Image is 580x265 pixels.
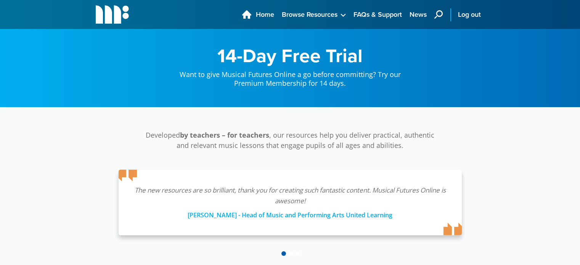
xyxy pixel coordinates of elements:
span: FAQs & Support [353,10,402,20]
span: Log out [458,10,481,20]
p: Want to give Musical Futures Online a go before committing? Try our Premium Membership for 14 days. [172,65,408,88]
span: News [410,10,427,20]
span: Home [256,10,274,20]
p: The new resources are so brilliant, thank you for creating such fantastic content. Musical Future... [134,185,447,206]
h1: 14-Day Free Trial [172,46,408,65]
strong: by teachers – for teachers [180,130,269,140]
span: Browse Resources [282,10,337,20]
div: [PERSON_NAME] - Head of Music and Performing Arts United Learning [134,206,447,220]
p: Developed , our resources help you deliver practical, authentic and relevant music lessons that e... [141,130,439,151]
